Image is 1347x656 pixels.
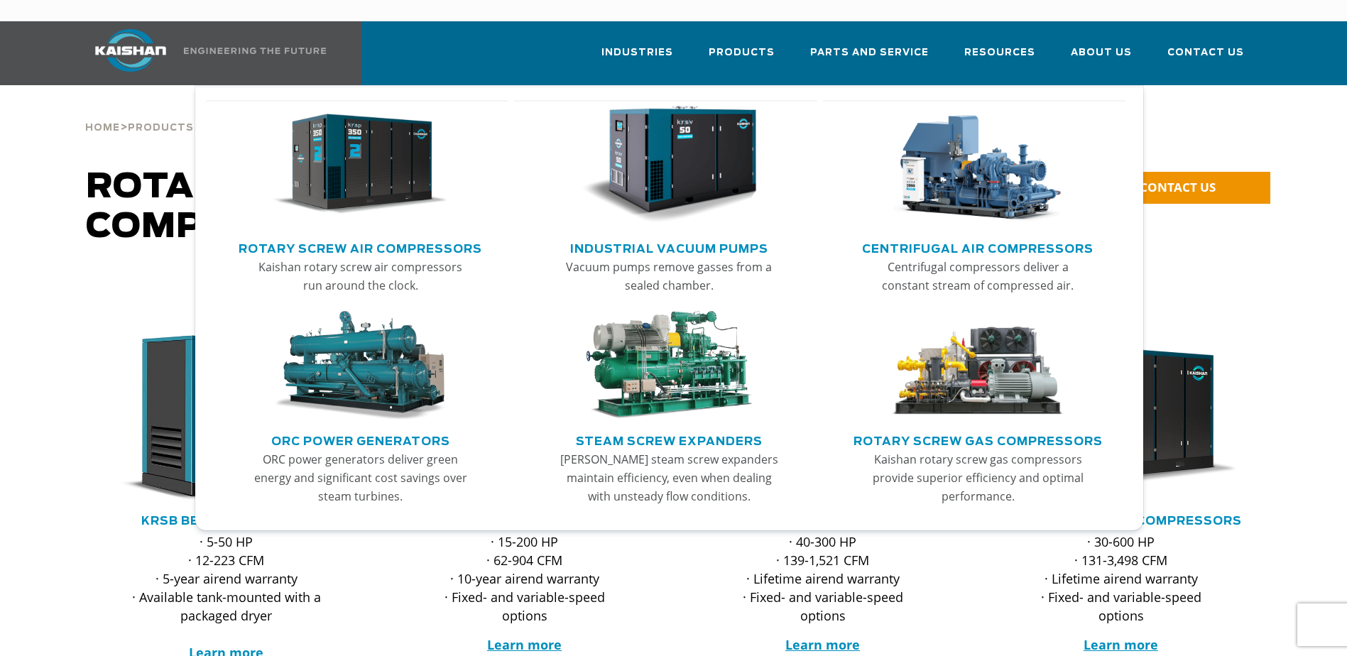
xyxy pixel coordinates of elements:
[709,34,775,82] a: Products
[570,236,768,258] a: Industrial Vacuum Pumps
[810,45,929,61] span: Parts and Service
[273,311,447,420] img: thumb-ORC-Power-Generators
[1071,45,1132,61] span: About Us
[100,332,353,503] div: krsb30
[271,429,450,450] a: ORC Power Generators
[128,124,194,133] span: Products
[141,515,312,527] a: KRSB Belt Drive Series
[85,121,120,133] a: Home
[1167,34,1244,82] a: Contact Us
[1023,532,1219,625] p: · 30-600 HP · 131-3,498 CFM · Lifetime airend warranty · Fixed- and variable-speed options
[77,29,184,72] img: kaishan logo
[890,311,1065,420] img: thumb-Rotary-Screw-Gas-Compressors
[86,170,476,244] span: Rotary Screw Air Compressors
[1094,172,1270,204] a: CONTACT US
[1071,34,1132,82] a: About Us
[558,450,780,505] p: [PERSON_NAME] steam screw expanders maintain efficiency, even when dealing with unsteady flow con...
[576,429,763,450] a: Steam Screw Expanders
[184,48,326,54] img: Engineering the future
[854,429,1103,450] a: Rotary Screw Gas Compressors
[85,85,409,139] div: > >
[890,106,1065,224] img: thumb-Centrifugal-Air-Compressors
[867,450,1089,505] p: Kaishan rotary screw gas compressors provide superior efficiency and optimal performance.
[487,636,562,653] a: Learn more
[867,258,1089,295] p: Centrifugal compressors deliver a constant stream of compressed air.
[250,258,471,295] p: Kaishan rotary screw air compressors run around the clock.
[128,121,194,133] a: Products
[964,45,1035,61] span: Resources
[601,34,673,82] a: Industries
[725,532,921,625] p: · 40-300 HP · 139-1,521 CFM · Lifetime airend warranty · Fixed- and variable-speed options
[273,106,447,224] img: thumb-Rotary-Screw-Air-Compressors
[709,45,775,61] span: Products
[85,124,120,133] span: Home
[1140,179,1216,195] span: CONTACT US
[810,34,929,82] a: Parts and Service
[250,450,471,505] p: ORC power generators deliver green energy and significant cost savings over steam turbines.
[1084,636,1158,653] a: Learn more
[582,311,756,420] img: thumb-Steam-Screw-Expanders
[427,532,623,625] p: · 15-200 HP · 62-904 CFM · 10-year airend warranty · Fixed- and variable-speed options
[1167,45,1244,61] span: Contact Us
[964,34,1035,82] a: Resources
[558,258,780,295] p: Vacuum pumps remove gasses from a sealed chamber.
[77,21,329,85] a: Kaishan USA
[601,45,673,61] span: Industries
[582,106,756,224] img: thumb-Industrial-Vacuum-Pumps
[785,636,860,653] a: Learn more
[862,236,1094,258] a: Centrifugal Air Compressors
[239,236,482,258] a: Rotary Screw Air Compressors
